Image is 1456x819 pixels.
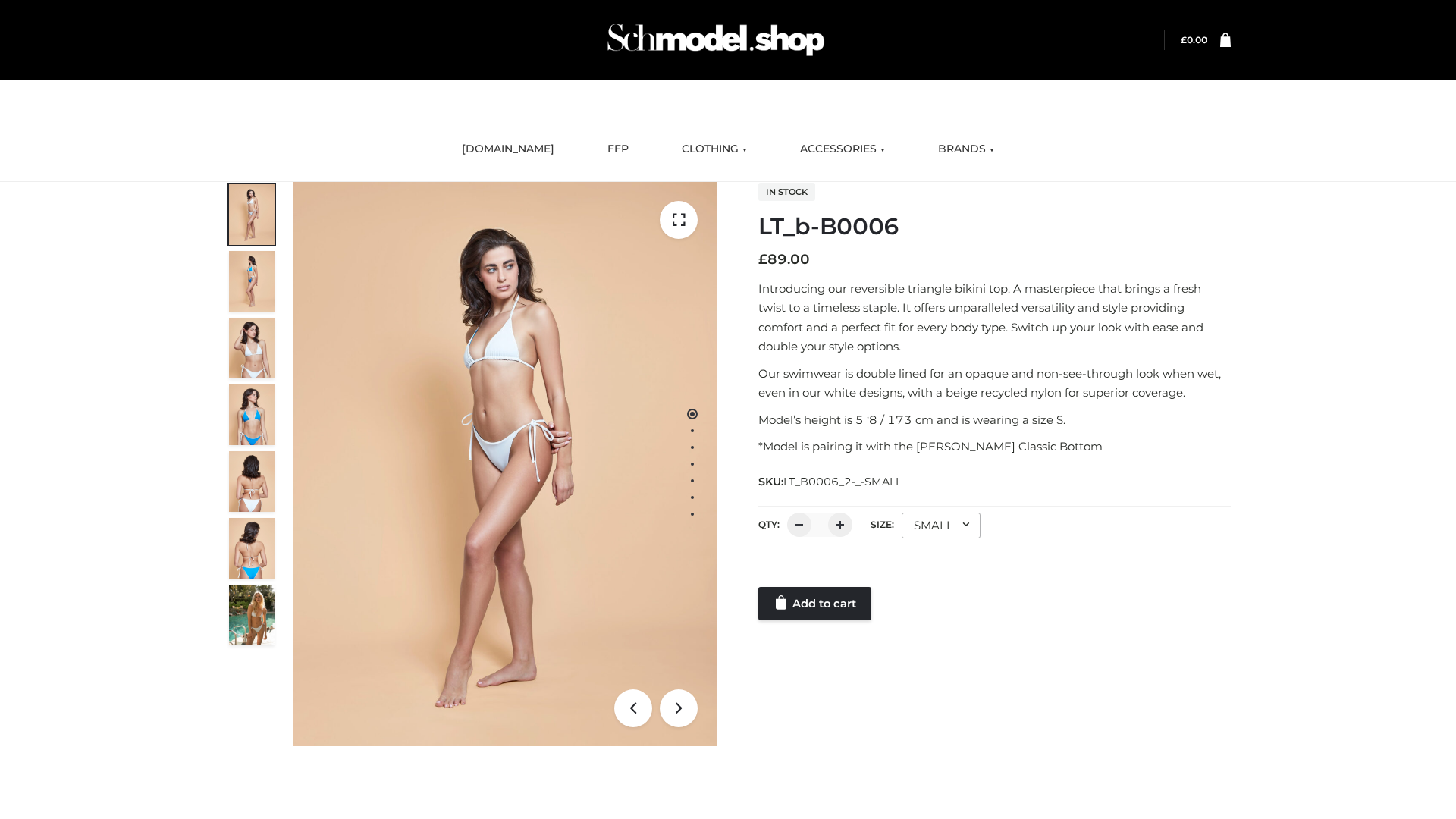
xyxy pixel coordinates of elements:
[783,475,902,488] span: LT_B0006_2-_-SMALL
[229,251,275,312] img: ArielClassicBikiniTop_CloudNine_AzureSky_OW114ECO_2-scaled.jpg
[758,251,810,268] bdi: 89.00
[758,472,903,491] span: SKU:
[229,318,275,378] img: ArielClassicBikiniTop_CloudNine_AzureSky_OW114ECO_3-scaled.jpg
[758,251,767,268] span: £
[758,587,871,620] a: Add to cart
[229,518,275,579] img: ArielClassicBikiniTop_CloudNine_AzureSky_OW114ECO_8-scaled.jpg
[758,213,1231,240] h1: LT_b-B0006
[758,410,1231,430] p: Model’s height is 5 ‘8 / 173 cm and is wearing a size S.
[229,451,275,512] img: ArielClassicBikiniTop_CloudNine_AzureSky_OW114ECO_7-scaled.jpg
[293,182,717,746] img: ArielClassicBikiniTop_CloudNine_AzureSky_OW114ECO_1
[1181,34,1187,45] span: £
[670,133,758,166] a: CLOTHING
[596,133,640,166] a: FFP
[789,133,896,166] a: ACCESSORIES
[450,133,566,166] a: [DOMAIN_NAME]
[1181,34,1207,45] bdi: 0.00
[758,364,1231,403] p: Our swimwear is double lined for an opaque and non-see-through look when wet, even in our white d...
[758,437,1231,457] p: *Model is pairing it with the [PERSON_NAME] Classic Bottom
[927,133,1006,166] a: BRANDS
[871,519,894,530] label: Size:
[1181,34,1207,45] a: £0.00
[758,519,780,530] label: QTY:
[758,183,815,201] span: In stock
[902,513,981,538] div: SMALL
[229,585,275,645] img: Arieltop_CloudNine_AzureSky2.jpg
[602,10,830,70] img: Schmodel Admin 964
[758,279,1231,356] p: Introducing our reversible triangle bikini top. A masterpiece that brings a fresh twist to a time...
[229,184,275,245] img: ArielClassicBikiniTop_CloudNine_AzureSky_OW114ECO_1-scaled.jpg
[229,384,275,445] img: ArielClassicBikiniTop_CloudNine_AzureSky_OW114ECO_4-scaled.jpg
